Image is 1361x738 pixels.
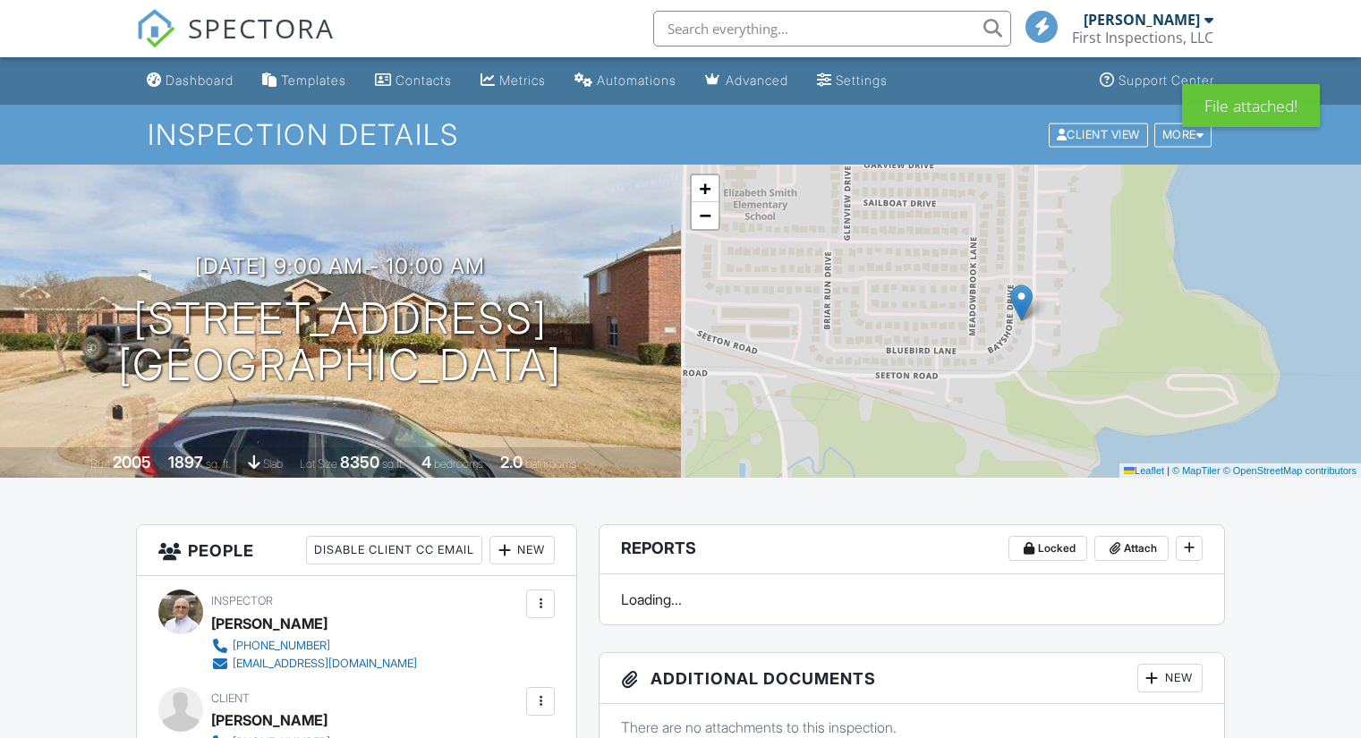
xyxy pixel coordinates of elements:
[692,202,719,229] a: Zoom out
[396,72,452,88] div: Contacts
[113,453,151,471] div: 2005
[340,453,379,471] div: 8350
[1154,123,1212,147] div: More
[140,64,241,98] a: Dashboard
[434,457,483,471] span: bedrooms
[1137,664,1203,692] div: New
[1084,11,1200,29] div: [PERSON_NAME]
[1172,465,1221,476] a: © MapTiler
[1119,72,1214,88] div: Support Center
[567,64,684,98] a: Automations (Basic)
[306,536,482,564] div: Disable Client CC Email
[233,657,417,671] div: [EMAIL_ADDRESS][DOMAIN_NAME]
[1093,64,1221,98] a: Support Center
[368,64,459,98] a: Contacts
[263,457,283,471] span: slab
[810,64,895,98] a: Settings
[188,9,335,47] span: SPECTORA
[1124,465,1164,476] a: Leaflet
[148,119,1213,150] h1: Inspection Details
[255,64,353,98] a: Templates
[211,707,327,734] div: [PERSON_NAME]
[600,653,1224,704] h3: Additional Documents
[281,72,346,88] div: Templates
[166,72,234,88] div: Dashboard
[211,637,417,655] a: [PHONE_NUMBER]
[836,72,888,88] div: Settings
[489,536,555,564] div: New
[168,453,203,471] div: 1897
[300,457,337,471] span: Lot Size
[473,64,553,98] a: Metrics
[699,204,710,226] span: −
[382,457,404,471] span: sq.ft.
[1167,465,1170,476] span: |
[211,655,417,673] a: [EMAIL_ADDRESS][DOMAIN_NAME]
[699,177,710,199] span: +
[211,610,327,637] div: [PERSON_NAME]
[500,453,523,471] div: 2.0
[698,64,795,98] a: Advanced
[692,175,719,202] a: Zoom in
[525,457,576,471] span: bathrooms
[1047,127,1153,140] a: Client View
[621,717,1203,737] p: There are no attachments to this inspection.
[195,254,485,278] h3: [DATE] 9:00 am - 10:00 am
[137,525,576,576] h3: People
[1049,123,1148,147] div: Client View
[499,72,546,88] div: Metrics
[1223,465,1357,476] a: © OpenStreetMap contributors
[206,457,231,471] span: sq. ft.
[1072,29,1213,47] div: First Inspections, LLC
[1182,84,1320,127] div: File attached!
[211,691,250,705] span: Client
[726,72,788,88] div: Advanced
[90,457,110,471] span: Built
[136,9,175,48] img: The Best Home Inspection Software - Spectora
[233,639,330,653] div: [PHONE_NUMBER]
[118,295,562,390] h1: [STREET_ADDRESS] [GEOGRAPHIC_DATA]
[597,72,676,88] div: Automations
[211,594,273,607] span: Inspector
[421,453,431,471] div: 4
[653,11,1011,47] input: Search everything...
[136,24,335,62] a: SPECTORA
[1010,284,1033,321] img: Marker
